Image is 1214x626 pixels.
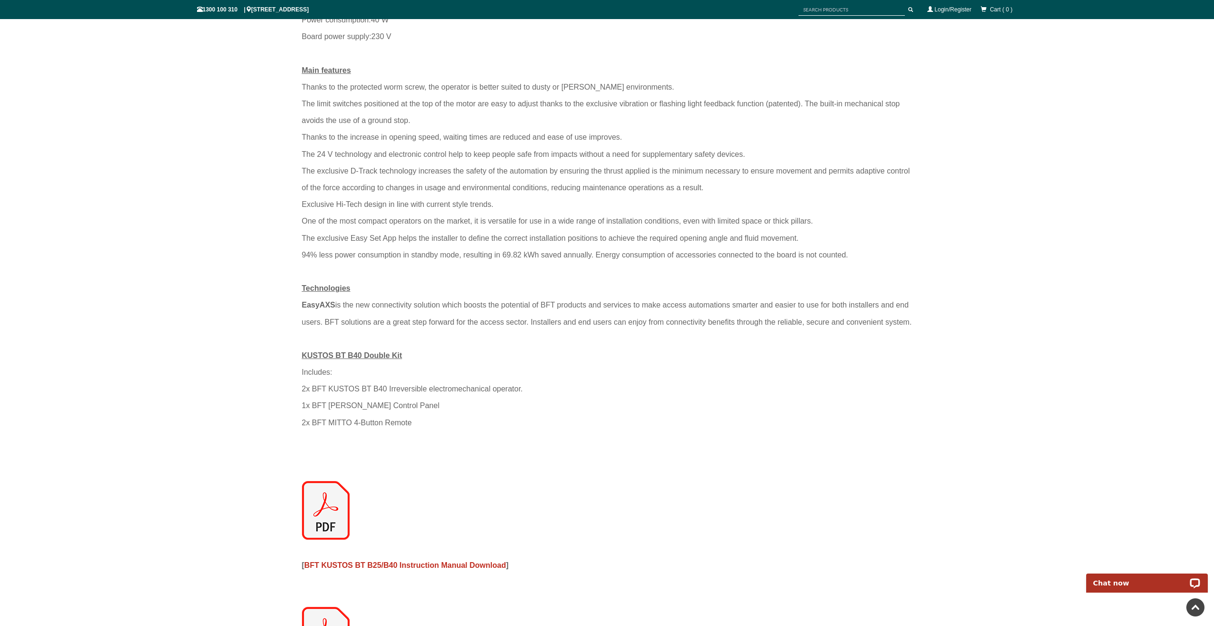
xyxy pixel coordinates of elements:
[197,6,309,13] span: 1300 100 310 | [STREET_ADDRESS]
[302,66,351,74] span: Main features
[302,380,913,397] div: 2x BFT KUSTOS BT B40 Irreversible electromechanical operator.
[1080,563,1214,593] iframe: LiveChat chat widget
[302,196,913,213] div: Exclusive Hi-Tech design in line with current style trends.
[934,6,971,13] a: Login/Register
[302,481,913,540] a: BFT KUSTOS BT B25 and B40 Instruction Manual
[302,129,913,145] div: Thanks to the increase in opening speed, waiting times are reduced and ease of use improves.
[302,11,913,28] div: Power consumption: 40 W
[799,4,905,16] input: SEARCH PRODUCTS
[302,246,913,263] div: 94% less power consumption in standby mode, resulting in 69.82 kWh saved annually. Energy consump...
[302,397,913,414] div: 1x BFT [PERSON_NAME] Control Panel
[302,414,913,431] div: 2x BFT MITTO 4-Button Remote
[302,95,913,129] div: The limit switches positioned at the top of the motor are easy to adjust thanks to the exclusive ...
[302,79,913,95] div: Thanks to the protected worm screw, the operator is better suited to dusty or [PERSON_NAME] envir...
[990,6,1012,13] span: Cart ( 0 )
[302,213,913,229] div: One of the most compact operators on the market, it is versatile for use in a wide range of insta...
[302,481,350,540] img: pdf_icon.png
[302,301,335,309] span: EasyAXS
[302,28,913,45] div: Board power supply: 230 V
[302,364,913,380] div: Includes:
[302,561,509,569] span: [ ]
[302,163,913,196] div: The exclusive D-Track technology increases the safety of the automation by ensuring the thrust ap...
[302,297,913,330] div: is the new connectivity solution which boosts the potential of BFT products and services to make ...
[302,351,402,359] span: KUSTOS BT B40 Double Kit
[302,146,913,163] div: The 24 V technology and electronic control help to keep people safe from impacts without a need f...
[302,230,913,246] div: The exclusive Easy Set App helps the installer to define the correct installation positions to ac...
[302,284,351,292] span: Technologies
[304,561,506,569] a: BFT KUSTOS BT B25/B40 Instruction Manual Download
